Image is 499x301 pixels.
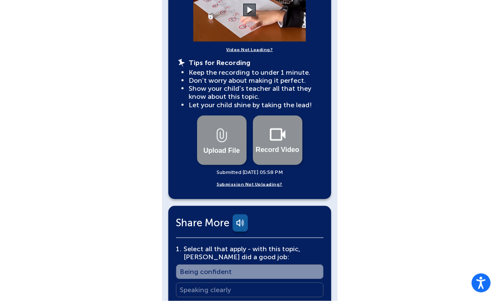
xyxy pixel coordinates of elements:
li: Don’t worry about making it perfect. [189,76,321,84]
span: Submitted [DATE] 05:58 PM [217,168,283,176]
a: Submission Not Uploading? [217,181,282,189]
img: videocam.png [270,128,285,141]
span: . [180,245,181,253]
span: 1 [176,245,179,253]
button: Record Video [253,116,302,165]
img: attach.png [217,128,227,143]
strong: Tips for Recording [189,59,250,67]
button: Upload File [197,116,247,165]
li: Keep the recording to under 1 minute. [189,68,321,76]
span: Record Video [256,146,299,154]
li: Show your child’s teacher all that they know about this topic. [189,84,321,100]
span: Upload File [203,147,240,155]
main: Select all that apply - with this topic, [PERSON_NAME] did a good job: [184,245,321,261]
li: Let your child shine by taking the lead! [189,101,321,109]
span: Share More [176,219,229,227]
a: Video Not Loading? [226,46,273,54]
